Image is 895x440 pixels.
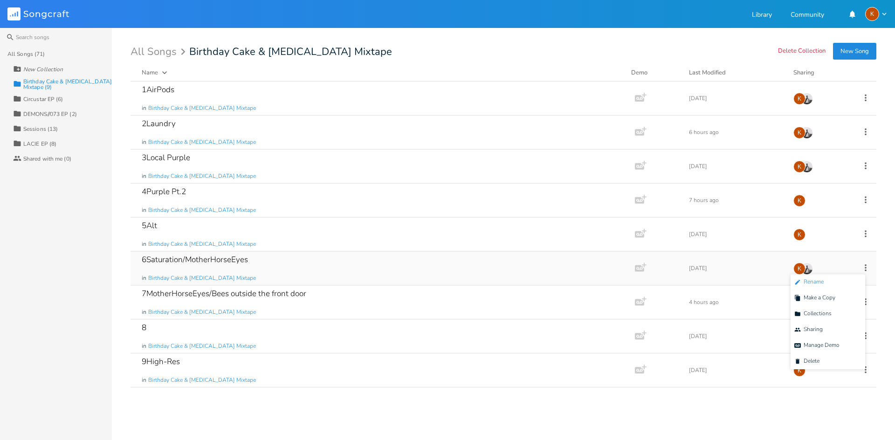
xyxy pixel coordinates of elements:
[865,7,879,21] div: Kat
[631,68,678,77] div: Demo
[142,274,146,282] span: in
[23,156,71,162] div: Shared with me (0)
[148,104,256,112] span: Birthday Cake & [MEDICAL_DATA] Mixtape
[794,311,832,317] span: Collections
[142,172,146,180] span: in
[142,256,248,264] div: 6Saturation/MotherHorseEyes
[689,367,782,373] div: [DATE]
[689,333,782,339] div: [DATE]
[148,308,256,316] span: Birthday Cake & [MEDICAL_DATA] Mixtape
[689,68,782,77] button: Last Modified
[148,172,256,180] span: Birthday Cake & [MEDICAL_DATA] Mixtape
[865,7,888,21] button: K
[23,141,56,147] div: LACIE EP (8)
[142,206,146,214] span: in
[142,240,146,248] span: in
[801,161,813,173] img: Costa Tzoytzoyrakos
[142,222,157,230] div: 5Alt
[793,365,805,377] div: Kat
[142,68,620,77] button: Name
[23,67,63,72] div: New Collection
[142,324,146,332] div: 8
[142,358,180,366] div: 9High-Res
[833,43,876,60] button: New Song
[148,138,256,146] span: Birthday Cake & [MEDICAL_DATA] Mixtape
[189,47,392,57] span: Birthday Cake & [MEDICAL_DATA] Mixtape
[793,263,805,275] div: Kat
[794,279,824,285] span: Rename
[794,342,840,349] span: Manage Demo
[801,93,813,105] img: Costa Tzoytzoyrakos
[148,206,256,214] span: Birthday Cake & [MEDICAL_DATA] Mixtape
[801,263,813,275] img: Costa Tzoytzoyrakos
[142,86,174,94] div: 1AirPods
[793,93,805,105] div: Kat
[148,342,256,350] span: Birthday Cake & [MEDICAL_DATA] Mixtape
[23,126,58,132] div: Sessions (13)
[801,127,813,139] img: Costa Tzoytzoyrakos
[689,197,782,203] div: 7 hours ago
[23,79,112,90] div: Birthday Cake & [MEDICAL_DATA] Mixtape (9)
[142,138,146,146] span: in
[689,129,782,135] div: 6 hours ago
[689,95,782,101] div: [DATE]
[794,326,823,333] span: Sharing
[793,229,805,241] div: Kat
[752,12,772,20] a: Library
[142,68,158,77] div: Name
[142,188,186,196] div: 4Purple Pt.2
[23,111,77,117] div: DEMONS//073 EP (2)
[142,120,176,128] div: 2Laundry
[23,96,63,102] div: Circustar EP (6)
[793,68,849,77] div: Sharing
[793,195,805,207] div: Kat
[794,295,835,301] span: Make a Copy
[689,68,726,77] div: Last Modified
[148,240,256,248] span: Birthday Cake & [MEDICAL_DATA] Mixtape
[142,376,146,384] span: in
[689,265,782,271] div: [DATE]
[142,342,146,350] span: in
[791,12,824,20] a: Community
[7,51,45,57] div: All Songs (71)
[689,163,782,169] div: [DATE]
[689,231,782,237] div: [DATE]
[148,376,256,384] span: Birthday Cake & [MEDICAL_DATA] Mixtape
[794,358,819,365] span: Delete
[142,290,306,298] div: 7MotherHorseEyes/Bees outside the front door
[131,47,188,56] div: All Songs
[793,127,805,139] div: Kat
[142,154,190,162] div: 3Local Purple
[793,161,805,173] div: Kat
[148,274,256,282] span: Birthday Cake & [MEDICAL_DATA] Mixtape
[778,47,826,55] button: Delete Collection
[689,299,782,305] div: 4 hours ago
[142,308,146,316] span: in
[142,104,146,112] span: in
